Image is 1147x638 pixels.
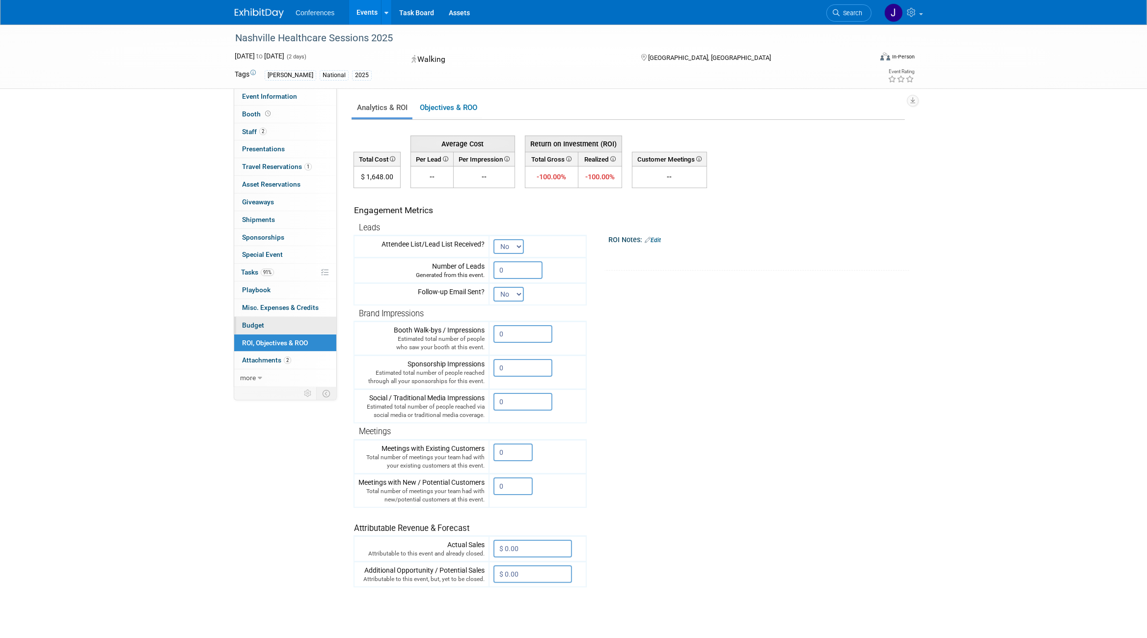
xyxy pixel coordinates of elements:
span: (2 days) [286,54,306,60]
span: Leads [359,223,380,232]
div: Engagement Metrics [354,204,582,217]
td: Tags [235,69,256,81]
div: Attributable Revenue & Forecast [354,510,581,534]
a: Shipments [234,211,336,228]
span: -100.00% [537,172,566,181]
a: Presentations [234,140,336,158]
a: Budget [234,317,336,334]
span: ROI, Objectives & ROO [242,339,308,347]
span: Booth [242,110,273,118]
div: -- [636,172,703,182]
span: Conferences [296,9,334,17]
a: Event Information [234,88,336,105]
span: Presentations [242,145,285,153]
div: Additional Opportunity / Potential Sales [358,565,485,583]
span: Meetings [359,427,391,436]
span: -- [430,173,435,181]
div: Follow-up Email Sent? [358,287,485,297]
div: In-Person [892,53,915,60]
span: Misc. Expenses & Credits [242,304,319,311]
div: Attendee List/Lead List Received? [358,239,485,249]
span: to [255,52,264,60]
span: Playbook [242,286,271,294]
div: Total number of meetings your team had with your existing customers at this event. [358,453,485,470]
div: [PERSON_NAME] [265,70,316,81]
a: Attachments2 [234,352,336,369]
a: Travel Reservations1 [234,158,336,175]
div: Number of Leads [358,261,485,279]
span: [GEOGRAPHIC_DATA], [GEOGRAPHIC_DATA] [648,54,771,61]
div: Estimated total number of people who saw your booth at this event. [358,335,485,352]
span: Shipments [242,216,275,223]
span: Attachments [242,356,291,364]
a: Asset Reservations [234,176,336,193]
a: Booth [234,106,336,123]
span: Special Event [242,250,283,258]
a: Analytics & ROI [352,98,412,117]
a: Search [826,4,872,22]
a: ROI, Objectives & ROO [234,334,336,352]
td: Toggle Event Tabs [317,387,337,400]
div: Meetings with Existing Customers [358,444,485,470]
div: National [320,70,349,81]
span: 2 [259,128,267,135]
div: Sponsorship Impressions [358,359,485,386]
a: more [234,369,336,387]
span: [DATE] [DATE] [235,52,284,60]
span: 91% [261,269,274,276]
img: Format-Inperson.png [880,53,890,60]
span: Travel Reservations [242,163,312,170]
th: Per Lead [411,152,454,166]
a: Objectives & ROO [414,98,482,117]
a: Giveaways [234,194,336,211]
span: Booth not reserved yet [263,110,273,117]
a: Sponsorships [234,229,336,246]
span: Budget [242,321,264,329]
div: Estimated total number of people reached through all your sponsorships for this event. [358,369,485,386]
div: Walking [409,51,626,68]
span: 2 [284,357,291,364]
a: Playbook [234,281,336,299]
span: Giveaways [242,198,274,206]
span: more [240,374,256,382]
div: Event Format [814,51,915,66]
a: Edit [645,237,661,244]
div: Booth Walk-bys / Impressions [358,325,485,352]
span: Asset Reservations [242,180,300,188]
th: Total Gross [525,152,578,166]
div: Generated from this event. [358,271,485,279]
span: -- [482,173,487,181]
div: Total number of meetings your team had with new/potential customers at this event. [358,487,485,504]
div: ROI Notes: [608,232,909,245]
a: Tasks91% [234,264,336,281]
div: Social / Traditional Media Impressions [358,393,485,419]
div: Actual Sales [358,540,485,558]
img: ExhibitDay [235,8,284,18]
span: Event Information [242,92,297,100]
div: Event Rating [888,69,914,74]
td: $ 1,648.00 [354,166,401,188]
span: Sponsorships [242,233,284,241]
th: Customer Meetings [632,152,707,166]
div: Estimated total number of people reached via social media or traditional media coverage. [358,403,485,419]
a: Misc. Expenses & Credits [234,299,336,316]
th: Realized [578,152,622,166]
span: Brand Impressions [359,309,424,318]
a: Special Event [234,246,336,263]
a: Staff2 [234,123,336,140]
span: Tasks [241,268,274,276]
td: Personalize Event Tab Strip [300,387,317,400]
div: Nashville Healthcare Sessions 2025 [232,29,857,47]
span: 1 [304,163,312,170]
th: Average Cost [411,136,515,152]
div: Meetings with New / Potential Customers [358,477,485,504]
span: Search [840,9,862,17]
th: Per Impression [454,152,515,166]
th: Total Cost [354,152,401,166]
span: -100.00% [585,172,615,181]
img: Jenny Clavero [884,3,903,22]
th: Return on Investment (ROI) [525,136,622,152]
div: Attributable to this event and already closed. [358,550,485,558]
div: 2025 [352,70,372,81]
span: Staff [242,128,267,136]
